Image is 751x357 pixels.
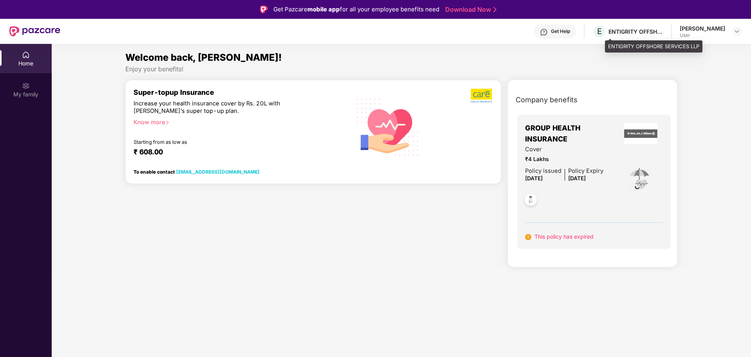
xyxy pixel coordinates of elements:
img: Logo [260,5,268,13]
div: ₹ 608.00 [134,148,336,157]
div: ENTIGRITY OFFSHORE SERVICES LLP [605,40,702,53]
img: svg+xml;base64,PHN2ZyB4bWxucz0iaHR0cDovL3d3dy53My5vcmcvMjAwMC9zdmciIHhtbG5zOnhsaW5rPSJodHRwOi8vd3... [350,89,425,165]
span: [DATE] [568,175,586,181]
div: Know more [134,119,339,124]
img: svg+xml;base64,PHN2ZyBpZD0iSG9tZSIgeG1sbnM9Imh0dHA6Ly93d3cudzMub3JnLzIwMDAvc3ZnIiB3aWR0aD0iMjAiIG... [22,51,30,59]
div: Starting from as low as [134,139,310,145]
a: [EMAIL_ADDRESS][DOMAIN_NAME] [176,169,260,175]
div: To enable contact [134,169,260,174]
span: GROUP HEALTH INSURANCE [525,123,619,145]
img: svg+xml;base64,PHN2ZyBpZD0iSGVscC0zMngzMiIgeG1sbnM9Imh0dHA6Ly93d3cudzMub3JnLzIwMDAvc3ZnIiB3aWR0aD... [540,28,548,36]
span: [DATE] [525,175,543,181]
img: b5dec4f62d2307b9de63beb79f102df3.png [471,88,493,103]
strong: mobile app [307,5,340,13]
img: svg+xml;base64,PHN2ZyB4bWxucz0iaHR0cDovL3d3dy53My5vcmcvMjAwMC9zdmciIHdpZHRoPSIxNiIgaGVpZ2h0PSIxNi... [525,234,531,240]
span: Cover [525,145,603,154]
div: [PERSON_NAME] [680,25,725,32]
div: Get Pazcare for all your employee benefits need [273,5,439,14]
a: Download Now [445,5,494,14]
span: ₹4 Lakhs [525,155,603,164]
div: Increase your health insurance cover by Rs. 20L with [PERSON_NAME]’s super top-up plan. [134,100,309,115]
div: User [680,32,725,38]
span: Welcome back, [PERSON_NAME]! [125,52,282,63]
div: Policy Expiry [568,167,603,176]
img: New Pazcare Logo [9,26,60,36]
img: insurerLogo [624,123,658,144]
span: This policy has expired [534,233,594,240]
img: svg+xml;base64,PHN2ZyBpZD0iRHJvcGRvd24tMzJ4MzIiIHhtbG5zPSJodHRwOi8vd3d3LnczLm9yZy8yMDAwL3N2ZyIgd2... [734,28,740,34]
div: ENTIGRITY OFFSHORE SERVICES LLP [608,28,663,35]
img: Stroke [493,5,496,14]
div: Policy issued [525,167,561,176]
img: icon [627,166,652,192]
span: E [597,27,602,36]
span: Company benefits [516,94,578,105]
span: right [165,120,170,125]
div: Enjoy your benefits! [125,65,678,73]
img: svg+xml;base64,PHN2ZyB3aWR0aD0iMjAiIGhlaWdodD0iMjAiIHZpZXdCb3g9IjAgMCAyMCAyMCIgZmlsbD0ibm9uZSIgeG... [22,82,30,90]
div: Super-topup Insurance [134,88,343,96]
div: Get Help [551,28,570,34]
img: svg+xml;base64,PHN2ZyB4bWxucz0iaHR0cDovL3d3dy53My5vcmcvMjAwMC9zdmciIHdpZHRoPSI0OC45NDMiIGhlaWdodD... [521,191,540,210]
